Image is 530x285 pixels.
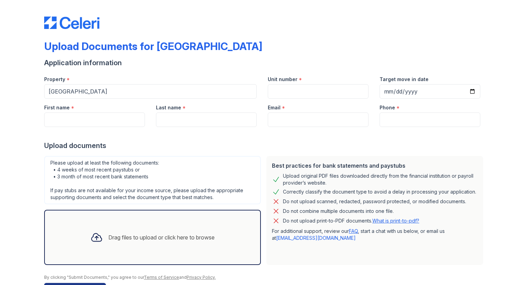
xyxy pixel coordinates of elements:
div: Application information [44,58,486,68]
div: Drag files to upload or click here to browse [108,233,215,242]
label: Phone [380,104,395,111]
p: Do not upload print-to-PDF documents. [283,217,419,224]
label: Property [44,76,65,83]
div: Upload documents [44,141,486,150]
div: Upload original PDF files downloaded directly from the financial institution or payroll provider’... [283,173,478,186]
div: By clicking "Submit Documents," you agree to our and [44,275,486,280]
a: Privacy Policy. [187,275,216,280]
label: First name [44,104,70,111]
a: Terms of Service [144,275,179,280]
div: Best practices for bank statements and paystubs [272,161,478,170]
a: [EMAIL_ADDRESS][DOMAIN_NAME] [276,235,356,241]
label: Unit number [268,76,297,83]
a: What is print-to-pdf? [372,218,419,224]
p: For additional support, review our , start a chat with us below, or email us at [272,228,478,242]
a: FAQ [349,228,358,234]
div: Do not combine multiple documents into one file. [283,207,394,215]
div: Please upload at least the following documents: • 4 weeks of most recent paystubs or • 3 month of... [44,156,261,204]
div: Do not upload scanned, redacted, password protected, or modified documents. [283,197,466,206]
label: Last name [156,104,181,111]
img: CE_Logo_Blue-a8612792a0a2168367f1c8372b55b34899dd931a85d93a1a3d3e32e68fde9ad4.png [44,17,99,29]
div: Upload Documents for [GEOGRAPHIC_DATA] [44,40,262,52]
div: Correctly classify the document type to avoid a delay in processing your application. [283,188,476,196]
label: Target move in date [380,76,429,83]
label: Email [268,104,281,111]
